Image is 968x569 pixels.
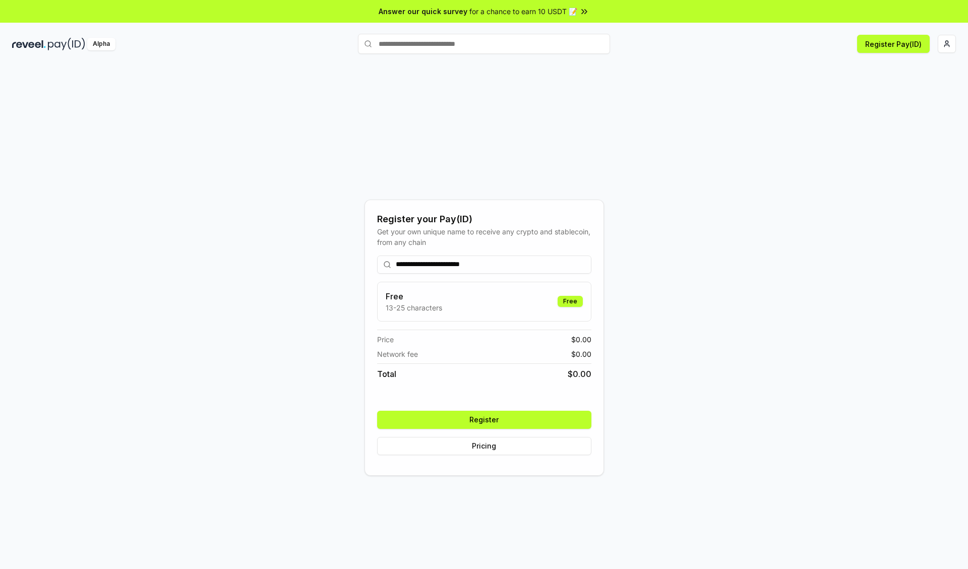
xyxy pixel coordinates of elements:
[87,38,115,50] div: Alpha
[12,38,46,50] img: reveel_dark
[377,334,394,345] span: Price
[469,6,577,17] span: for a chance to earn 10 USDT 📝
[386,290,442,302] h3: Free
[379,6,467,17] span: Answer our quick survey
[377,368,396,380] span: Total
[377,411,591,429] button: Register
[571,334,591,345] span: $ 0.00
[377,437,591,455] button: Pricing
[558,296,583,307] div: Free
[857,35,930,53] button: Register Pay(ID)
[377,212,591,226] div: Register your Pay(ID)
[571,349,591,359] span: $ 0.00
[386,302,442,313] p: 13-25 characters
[377,349,418,359] span: Network fee
[568,368,591,380] span: $ 0.00
[377,226,591,247] div: Get your own unique name to receive any crypto and stablecoin, from any chain
[48,38,85,50] img: pay_id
